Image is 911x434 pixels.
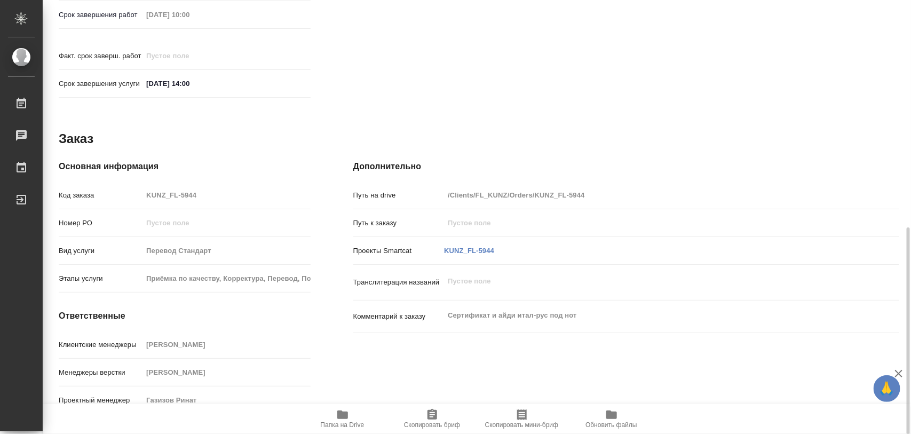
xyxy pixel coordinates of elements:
[59,218,142,228] p: Номер РО
[142,243,310,258] input: Пустое поле
[353,246,445,256] p: Проекты Smartcat
[142,271,310,286] input: Пустое поле
[585,421,637,429] span: Обновить файлы
[142,187,310,203] input: Пустое поле
[59,190,142,201] p: Код заказа
[142,7,236,22] input: Пустое поле
[142,337,310,352] input: Пустое поле
[874,375,900,402] button: 🙏
[59,78,142,89] p: Срок завершения услуги
[878,377,896,400] span: 🙏
[387,404,477,434] button: Скопировать бриф
[59,367,142,378] p: Менеджеры верстки
[59,273,142,284] p: Этапы услуги
[59,51,142,61] p: Факт. срок заверш. работ
[59,160,311,173] h4: Основная информация
[142,365,310,380] input: Пустое поле
[142,48,236,64] input: Пустое поле
[298,404,387,434] button: Папка на Drive
[59,130,93,147] h2: Заказ
[142,76,236,91] input: ✎ Введи что-нибудь
[353,311,445,322] p: Комментарий к заказу
[353,160,899,173] h4: Дополнительно
[59,395,142,406] p: Проектный менеджер
[477,404,567,434] button: Скопировать мини-бриф
[59,246,142,256] p: Вид услуги
[567,404,656,434] button: Обновить файлы
[353,190,445,201] p: Путь на drive
[59,340,142,350] p: Клиентские менеджеры
[444,306,853,325] textarea: Сертификат и айди итал-рус под нот
[142,215,310,231] input: Пустое поле
[59,10,142,20] p: Срок завершения работ
[142,392,310,408] input: Пустое поле
[444,215,853,231] input: Пустое поле
[321,421,365,429] span: Папка на Drive
[59,310,311,322] h4: Ответственные
[404,421,460,429] span: Скопировать бриф
[444,187,853,203] input: Пустое поле
[353,277,445,288] p: Транслитерация названий
[444,247,494,255] a: KUNZ_FL-5944
[353,218,445,228] p: Путь к заказу
[485,421,558,429] span: Скопировать мини-бриф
